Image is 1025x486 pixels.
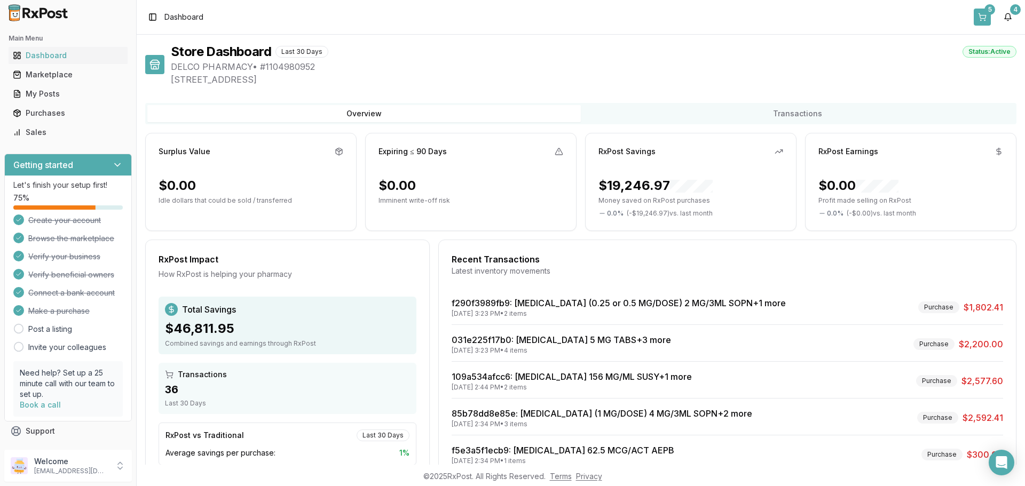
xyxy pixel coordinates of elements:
button: Feedback [4,441,132,460]
span: 75 % [13,193,29,203]
span: $2,200.00 [959,338,1003,350]
div: $46,811.95 [165,320,410,337]
h3: Getting started [13,158,73,171]
button: Sales [4,124,132,141]
p: Idle dollars that could be sold / transferred [159,196,343,205]
span: Average savings per purchase: [165,448,275,458]
div: Purchase [921,449,963,460]
span: Browse the marketplace [28,233,114,244]
span: Verify your business [28,251,100,262]
span: 0.0 % [827,209,843,218]
a: 031e225f17b0: [MEDICAL_DATA] 5 MG TABS+3 more [452,334,671,345]
a: Invite your colleagues [28,342,106,353]
div: 36 [165,382,410,397]
span: Verify beneficial owners [28,269,114,280]
span: Make a purchase [28,306,90,316]
span: Transactions [178,369,227,380]
div: My Posts [13,89,123,99]
span: Dashboard [164,12,203,22]
div: RxPost Earnings [818,146,878,157]
p: Welcome [34,456,108,467]
div: Last 30 Days [275,46,328,58]
button: My Posts [4,85,132,102]
div: Expiring ≤ 90 Days [379,146,447,157]
div: RxPost Impact [159,253,416,266]
img: RxPost Logo [4,4,73,21]
a: f290f3989fb9: [MEDICAL_DATA] (0.25 or 0.5 MG/DOSE) 2 MG/3ML SOPN+1 more [452,298,786,308]
div: Latest inventory movements [452,266,1003,276]
div: Last 30 Days [357,429,409,441]
div: Marketplace [13,69,123,80]
span: Create your account [28,215,101,226]
span: Total Savings [182,303,236,316]
button: Overview [147,105,581,122]
p: Money saved on RxPost purchases [598,196,783,205]
button: Marketplace [4,66,132,83]
button: Dashboard [4,47,132,64]
button: Support [4,421,132,441]
span: ( - $0.00 ) vs. last month [847,209,916,218]
h2: Main Menu [9,34,128,43]
button: 5 [974,9,991,26]
a: My Posts [9,84,128,103]
span: Connect a bank account [28,288,115,298]
h1: Store Dashboard [171,43,271,60]
span: [STREET_ADDRESS] [171,73,1016,86]
div: $0.00 [159,177,196,194]
div: 4 [1010,4,1021,15]
div: [DATE] 2:34 PM • 1 items [452,457,674,465]
span: $2,577.60 [961,375,1003,387]
p: Profit made selling on RxPost [818,196,1003,205]
span: DELCO PHARMACY • # 1104980952 [171,60,1016,73]
p: Imminent write-off risk [379,196,563,205]
a: 85b78dd8e85e: [MEDICAL_DATA] (1 MG/DOSE) 4 MG/3ML SOPN+2 more [452,408,752,419]
a: Book a call [20,400,61,409]
div: $0.00 [818,177,898,194]
div: Last 30 Days [165,399,410,408]
div: Purchase [918,301,959,313]
div: RxPost vs Traditional [165,430,244,441]
a: Privacy [576,472,602,481]
div: Purchase [913,338,955,350]
img: User avatar [11,457,28,474]
a: 109a534afcc6: [MEDICAL_DATA] 156 MG/ML SUSY+1 more [452,371,692,382]
div: [DATE] 3:23 PM • 4 items [452,346,671,355]
a: Sales [9,123,128,142]
div: RxPost Savings [598,146,656,157]
div: $0.00 [379,177,416,194]
span: Feedback [26,445,62,456]
div: [DATE] 2:34 PM • 3 items [452,420,752,428]
div: $19,246.97 [598,177,713,194]
a: f5e3a5f1ecb9: [MEDICAL_DATA] 62.5 MCG/ACT AEPB [452,445,674,456]
span: 0.0 % [607,209,624,218]
a: Dashboard [9,46,128,65]
span: $300.00 [967,448,1003,461]
div: [DATE] 2:44 PM • 2 items [452,383,692,392]
button: 4 [999,9,1016,26]
div: [DATE] 3:23 PM • 2 items [452,309,786,318]
span: $1,802.41 [964,301,1003,314]
span: ( - $19,246.97 ) vs. last month [627,209,713,218]
div: Purchases [13,108,123,118]
p: Need help? Set up a 25 minute call with our team to set up. [20,368,116,400]
a: Terms [550,472,572,481]
div: 5 [984,4,995,15]
div: Status: Active [963,46,1016,58]
div: Purchase [916,375,957,387]
span: $2,592.41 [963,411,1003,424]
span: 1 % [399,448,409,458]
a: Purchases [9,103,128,123]
div: Purchase [917,412,958,424]
a: Marketplace [9,65,128,84]
div: How RxPost is helping your pharmacy [159,269,416,280]
div: Combined savings and earnings through RxPost [165,339,410,348]
div: Dashboard [13,50,123,61]
button: Transactions [581,105,1014,122]
button: Purchases [4,105,132,122]
p: [EMAIL_ADDRESS][DOMAIN_NAME] [34,467,108,475]
div: Surplus Value [159,146,210,157]
div: Open Intercom Messenger [989,450,1014,475]
a: Post a listing [28,324,72,334]
div: Sales [13,127,123,138]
